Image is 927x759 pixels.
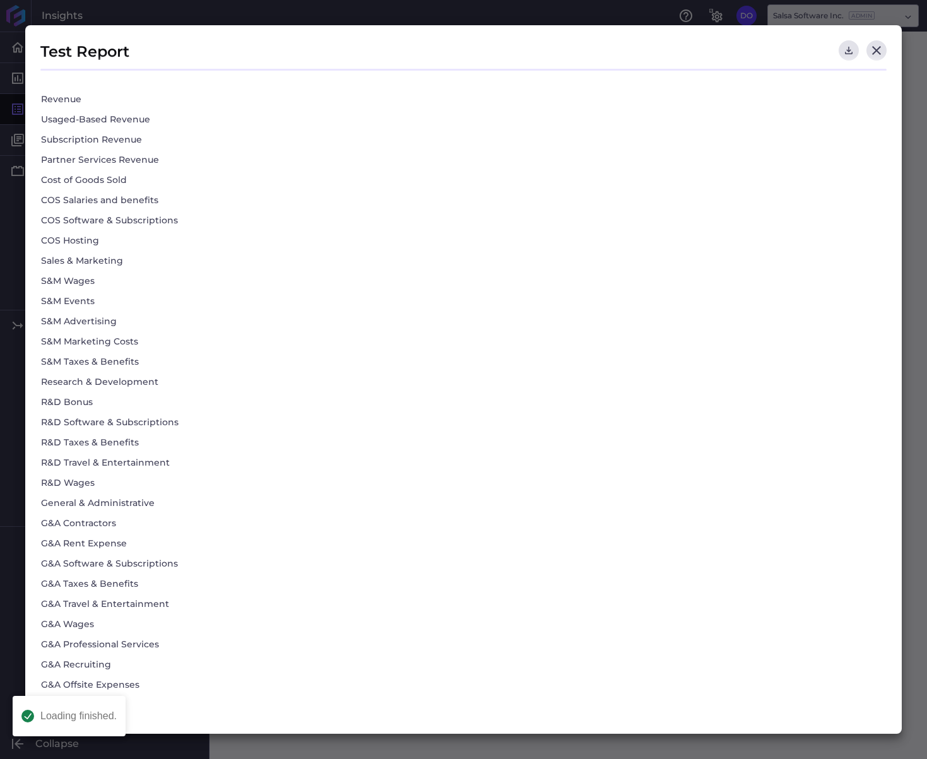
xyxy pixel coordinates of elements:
[40,372,220,392] div: Research & Development
[40,654,220,674] div: G&A Recruiting
[40,634,220,654] div: G&A Professional Services
[40,553,220,574] div: G&A Software & Subscriptions
[40,513,220,533] div: G&A Contractors
[40,109,220,129] div: Usaged-Based Revenue
[40,594,220,614] div: G&A Travel & Entertainment
[40,250,220,271] div: Sales & Marketing
[40,170,220,190] div: Cost of Goods Sold
[40,351,220,372] div: S&M Taxes & Benefits
[40,574,220,594] div: G&A Taxes & Benefits
[40,311,220,331] div: S&M Advertising
[40,695,220,715] div: G&A Other
[40,493,220,513] div: General & Administrative
[40,533,220,553] div: G&A Rent Expense
[40,210,220,230] div: COS Software & Subscriptions
[40,674,220,695] div: G&A Offsite Expenses
[40,614,220,634] div: G&A Wages
[40,711,117,721] div: Loading finished.
[40,40,129,63] div: Test Report
[839,40,859,61] button: Download
[40,452,220,473] div: R&D Travel & Entertainment
[40,271,220,291] div: S&M Wages
[40,392,220,412] div: R&D Bonus
[40,473,220,493] div: R&D Wages
[40,412,220,432] div: R&D Software & Subscriptions
[40,89,220,109] div: Revenue
[40,331,220,351] div: S&M Marketing Costs
[866,40,887,61] button: Close
[40,432,220,452] div: R&D Taxes & Benefits
[40,129,220,150] div: Subscription Revenue
[40,150,220,170] div: Partner Services Revenue
[40,230,220,250] div: COS Hosting
[40,291,220,311] div: S&M Events
[40,190,220,210] div: COS Salaries and benefits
